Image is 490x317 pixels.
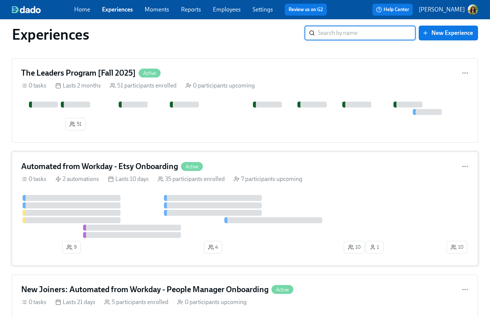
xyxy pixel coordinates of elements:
p: [PERSON_NAME] [419,6,465,14]
a: Moments [145,6,169,13]
div: 2 automations [55,175,99,183]
div: 0 tasks [21,298,46,306]
button: 51 [65,118,86,131]
span: Active [272,287,293,293]
a: dado [12,6,74,13]
a: The Leaders Program [Fall 2025]Active0 tasks Lasts 2 months 51 participants enrolled 0 participan... [12,58,478,143]
span: 1 [370,244,379,251]
h1: Experiences [12,26,89,43]
span: Help Center [376,6,409,13]
div: 35 participants enrolled [158,175,225,183]
div: 0 participants upcoming [177,298,247,306]
div: 0 tasks [21,175,46,183]
button: 10 [344,241,365,254]
a: Settings [253,6,273,13]
span: Active [181,164,203,169]
button: 1 [366,241,384,254]
h4: The Leaders Program [Fall 2025] [21,67,136,79]
span: New Experience [424,29,473,37]
div: 0 tasks [21,82,46,90]
span: 9 [66,244,77,251]
button: Help Center [372,4,413,16]
span: 4 [208,244,218,251]
div: Lasts 2 months [55,82,101,90]
span: 10 [451,244,463,251]
h4: New Joiners: Automated from Workday - People Manager Onboarding [21,284,269,295]
a: Experiences [102,6,133,13]
button: 10 [447,241,467,254]
span: 10 [348,244,361,251]
div: 7 participants upcoming [234,175,302,183]
button: 4 [204,241,222,254]
button: Review us on G2 [285,4,327,16]
a: Reports [181,6,201,13]
a: Employees [213,6,241,13]
img: dado [12,6,41,13]
button: New Experience [419,26,478,40]
a: Automated from Workday - Etsy OnboardingActive0 tasks 2 automations Lasts 10 days 35 participants... [12,152,478,266]
div: 51 participants enrolled [110,82,177,90]
div: Lasts 21 days [55,298,95,306]
button: 9 [62,241,81,254]
h4: Automated from Workday - Etsy Onboarding [21,161,178,172]
input: Search by name [318,26,416,40]
div: 5 participants enrolled [104,298,168,306]
a: Home [74,6,90,13]
a: Review us on G2 [289,6,323,13]
div: Lasts 10 days [108,175,149,183]
span: 51 [69,120,82,128]
button: [PERSON_NAME] [419,4,478,15]
div: 0 participants upcoming [185,82,255,90]
span: Active [139,70,161,76]
img: ACg8ocLclD2tQmfIiewwK1zANg5ba6mICO7ZPBc671k9VM_MGIVYfH83=s96-c [468,4,478,15]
